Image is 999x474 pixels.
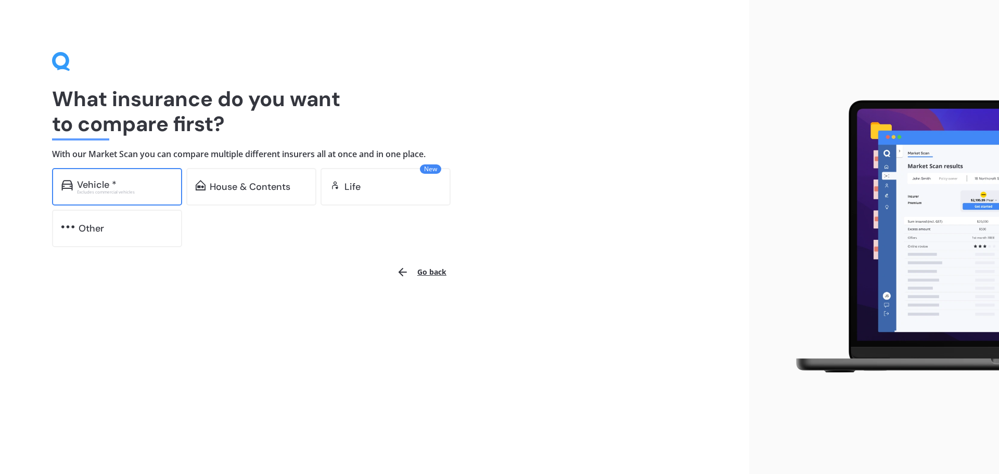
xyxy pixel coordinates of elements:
[196,180,206,190] img: home-and-contents.b802091223b8502ef2dd.svg
[79,223,104,234] div: Other
[52,86,697,136] h1: What insurance do you want to compare first?
[330,180,340,190] img: life.f720d6a2d7cdcd3ad642.svg
[61,222,74,232] img: other.81dba5aafe580aa69f38.svg
[210,182,290,192] div: House & Contents
[344,182,361,192] div: Life
[420,164,441,174] span: New
[52,149,697,160] h4: With our Market Scan you can compare multiple different insurers all at once and in one place.
[77,180,117,190] div: Vehicle *
[61,180,73,190] img: car.f15378c7a67c060ca3f3.svg
[390,260,453,285] button: Go back
[781,94,999,380] img: laptop.webp
[77,190,173,194] div: Excludes commercial vehicles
